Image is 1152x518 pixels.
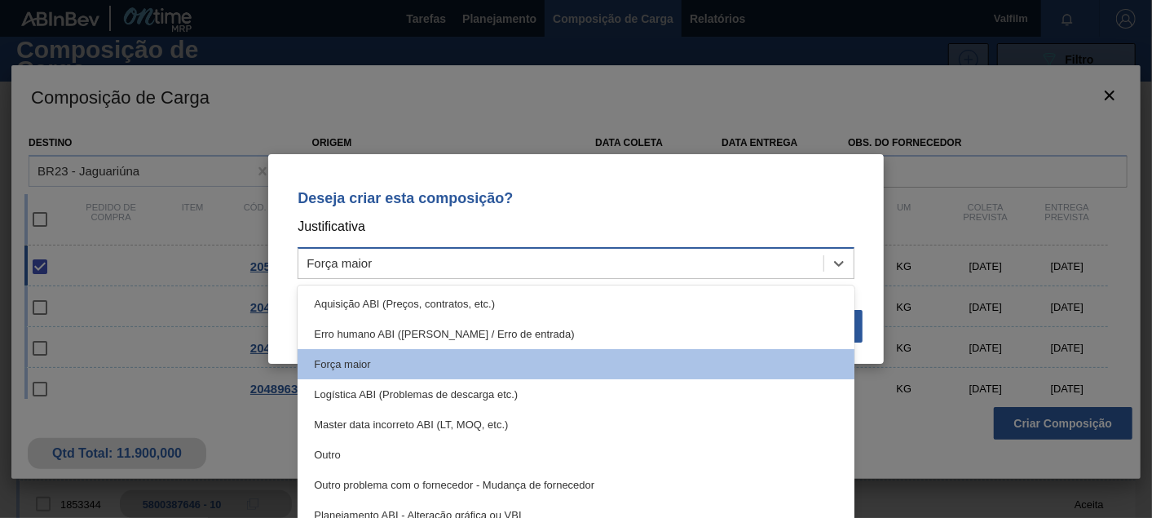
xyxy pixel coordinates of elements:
div: Força maior [307,257,372,271]
p: Justificativa [298,216,854,237]
div: Master data incorreto ABI (LT, MOQ, etc.) [298,410,854,440]
div: Outro problema com o fornecedor - Mudança de fornecedor [298,470,854,500]
div: Erro humano ABI ([PERSON_NAME] / Erro de entrada) [298,319,854,349]
div: Logística ABI (Problemas de descarga etc.) [298,379,854,410]
p: Deseja criar esta composição? [298,190,854,206]
div: Outro [298,440,854,470]
div: Aquisição ABI (Preços, contratos, etc.) [298,289,854,319]
div: Força maior [298,349,854,379]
